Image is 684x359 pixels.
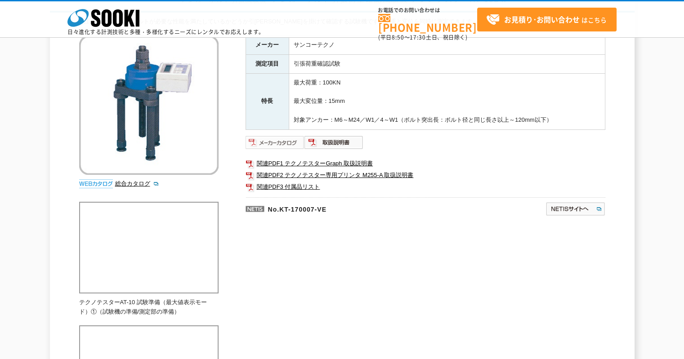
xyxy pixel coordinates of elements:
[289,73,605,129] td: 最大荷重：100KN 最大変位量：15mm 対象アンカー：M6～M24／W1／4～W1（ボルト突出長：ボルト径と同じ長さ以上～120mm以下）
[246,158,605,169] a: 関連PDF1 テクノテスターGraph 取扱説明書
[304,135,363,150] img: 取扱説明書
[79,35,219,175] img: アンカーボルト引張荷重確認試験機 テクノテスターAT-10DⅡ
[545,202,605,216] img: NETISサイトへ
[504,14,580,25] strong: お見積り･お問い合わせ
[246,73,289,129] th: 特長
[289,54,605,73] td: 引張荷重確認試験
[79,179,113,188] img: webカタログ
[79,298,219,317] p: テクノテスターAT-10 試験準備（最大値表示モード）①（試験機の準備/測定部の準備）
[246,197,459,219] p: No.KT-170007-VE
[246,169,605,181] a: 関連PDF2 テクノテスター専用プリンタ M255-A 取扱説明書
[392,33,404,41] span: 8:50
[486,13,607,27] span: はこちら
[246,135,304,150] img: メーカーカタログ
[378,8,477,13] span: お電話でのお問い合わせは
[246,54,289,73] th: 測定項目
[289,36,605,55] td: サンコーテクノ
[246,181,605,193] a: 関連PDF3 付属品リスト
[378,33,467,41] span: (平日 ～ 土日、祝日除く)
[115,180,159,187] a: 総合カタログ
[246,141,304,148] a: メーカーカタログ
[304,141,363,148] a: 取扱説明書
[410,33,426,41] span: 17:30
[378,14,477,32] a: [PHONE_NUMBER]
[67,29,264,35] p: 日々進化する計測技術と多種・多様化するニーズにレンタルでお応えします。
[477,8,617,31] a: お見積り･お問い合わせはこちら
[246,36,289,55] th: メーカー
